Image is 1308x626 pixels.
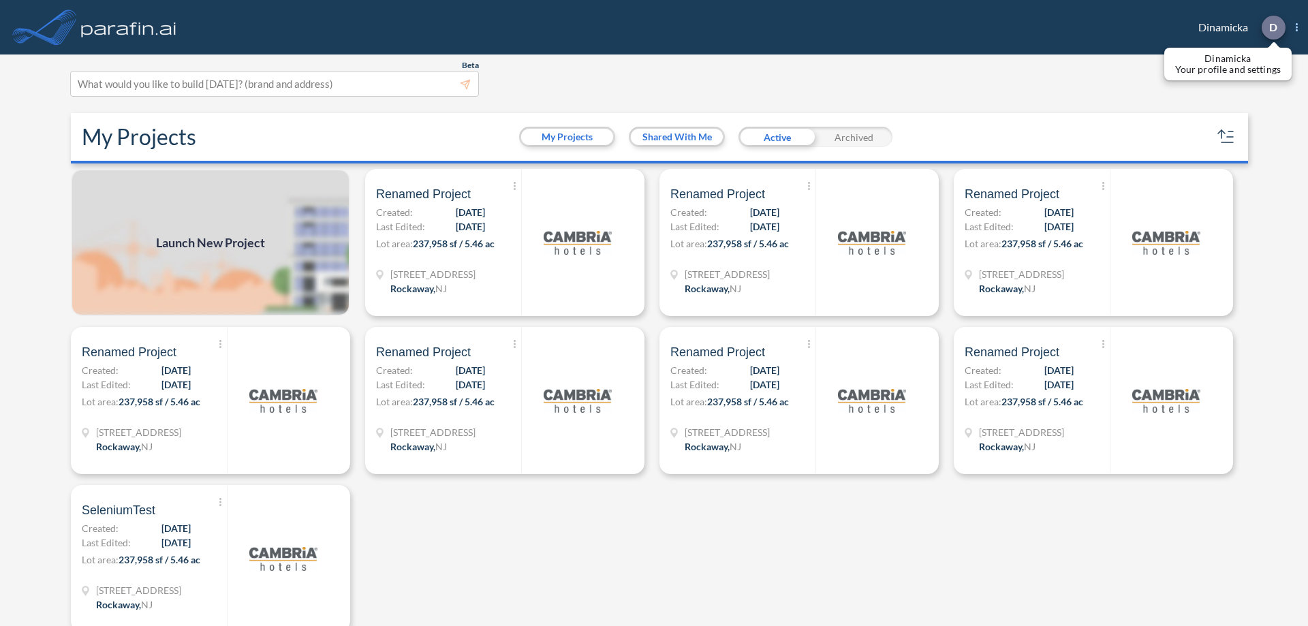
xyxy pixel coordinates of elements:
span: Rockaway , [96,441,141,452]
span: Renamed Project [376,186,471,202]
span: Lot area: [376,238,413,249]
span: Lot area: [965,396,1001,407]
img: logo [838,366,906,435]
span: 321 Mt Hope Ave [685,425,770,439]
span: 321 Mt Hope Ave [979,425,1064,439]
img: logo [78,14,179,41]
span: 237,958 sf / 5.46 ac [1001,396,1083,407]
p: Your profile and settings [1175,64,1281,75]
span: [DATE] [456,363,485,377]
span: [DATE] [750,219,779,234]
img: logo [838,208,906,277]
div: Rockaway, NJ [979,281,1035,296]
span: Last Edited: [82,377,131,392]
span: Renamed Project [965,186,1059,202]
span: 321 Mt Hope Ave [979,267,1064,281]
span: Last Edited: [376,377,425,392]
span: NJ [1024,441,1035,452]
div: Rockaway, NJ [685,281,741,296]
div: Rockaway, NJ [390,439,447,454]
img: logo [544,208,612,277]
span: Renamed Project [82,344,176,360]
span: 237,958 sf / 5.46 ac [413,238,495,249]
span: Renamed Project [670,344,765,360]
span: Renamed Project [376,344,471,360]
img: logo [1132,208,1200,277]
span: Renamed Project [670,186,765,202]
img: logo [544,366,612,435]
span: Lot area: [82,396,119,407]
span: Created: [376,363,413,377]
span: 237,958 sf / 5.46 ac [119,396,200,407]
span: Launch New Project [156,234,265,252]
span: [DATE] [161,377,191,392]
span: Last Edited: [670,377,719,392]
span: Lot area: [82,554,119,565]
span: NJ [435,441,447,452]
span: [DATE] [1044,205,1074,219]
div: Rockaway, NJ [685,439,741,454]
span: Rockaway , [390,283,435,294]
span: [DATE] [161,535,191,550]
span: Last Edited: [670,219,719,234]
img: add [71,169,350,316]
button: sort [1215,126,1237,148]
span: Last Edited: [82,535,131,550]
span: [DATE] [750,363,779,377]
h2: My Projects [82,124,196,150]
div: Dinamicka [1178,16,1298,40]
div: Rockaway, NJ [390,281,447,296]
span: [DATE] [161,363,191,377]
span: 321 Mt Hope Ave [685,267,770,281]
span: Created: [376,205,413,219]
span: Rockaway , [685,441,730,452]
img: logo [249,366,317,435]
span: [DATE] [456,219,485,234]
span: Rockaway , [979,441,1024,452]
span: Renamed Project [965,344,1059,360]
span: Created: [82,521,119,535]
p: Dinamicka [1175,53,1281,64]
span: Last Edited: [965,219,1014,234]
div: Active [738,127,815,147]
span: NJ [141,599,153,610]
span: Created: [965,205,1001,219]
span: NJ [141,441,153,452]
span: [DATE] [750,205,779,219]
span: Created: [670,205,707,219]
span: Rockaway , [96,599,141,610]
span: Beta [462,60,479,71]
span: Created: [82,363,119,377]
span: 237,958 sf / 5.46 ac [707,238,789,249]
div: Archived [815,127,892,147]
span: Created: [670,363,707,377]
span: Created: [965,363,1001,377]
span: Lot area: [376,396,413,407]
div: Rockaway, NJ [96,439,153,454]
span: Rockaway , [979,283,1024,294]
span: NJ [435,283,447,294]
a: Launch New Project [71,169,350,316]
span: Rockaway , [685,283,730,294]
p: D [1269,21,1277,33]
span: [DATE] [1044,219,1074,234]
div: Rockaway, NJ [96,597,153,612]
span: [DATE] [1044,363,1074,377]
span: Rockaway , [390,441,435,452]
span: [DATE] [750,377,779,392]
span: NJ [730,441,741,452]
span: [DATE] [1044,377,1074,392]
span: [DATE] [456,205,485,219]
span: 321 Mt Hope Ave [390,425,476,439]
span: Lot area: [670,238,707,249]
span: Last Edited: [965,377,1014,392]
span: NJ [730,283,741,294]
span: 321 Mt Hope Ave [96,583,181,597]
span: NJ [1024,283,1035,294]
div: Rockaway, NJ [979,439,1035,454]
button: My Projects [521,129,613,145]
span: 237,958 sf / 5.46 ac [119,554,200,565]
span: Last Edited: [376,219,425,234]
span: 321 Mt Hope Ave [390,267,476,281]
span: 237,958 sf / 5.46 ac [413,396,495,407]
